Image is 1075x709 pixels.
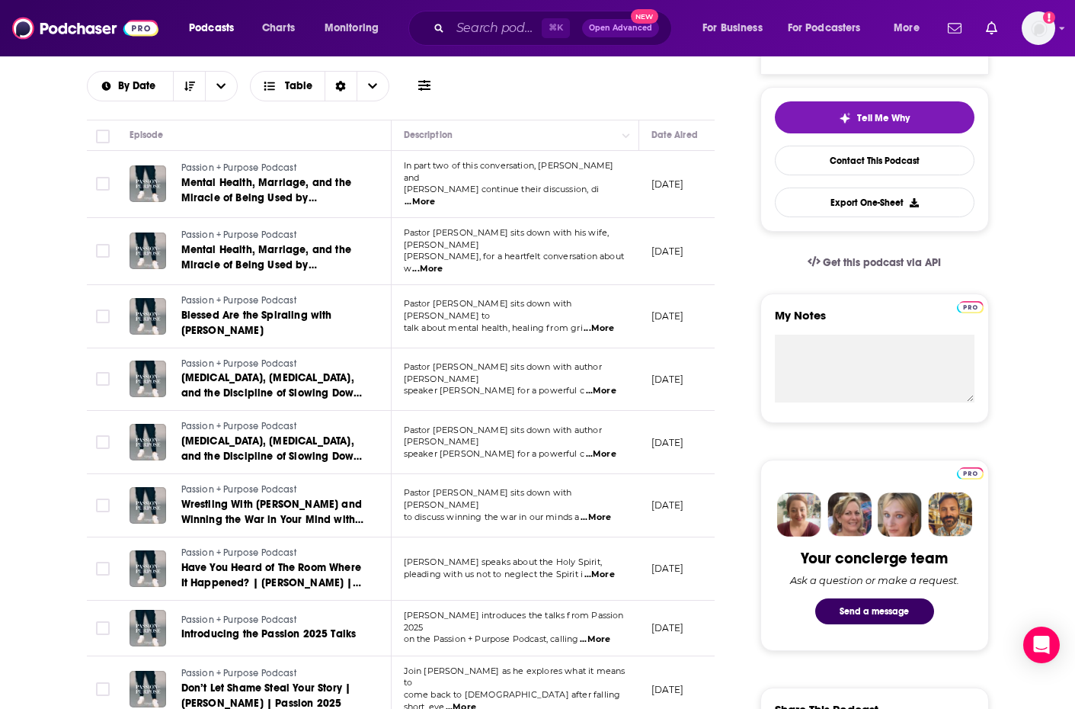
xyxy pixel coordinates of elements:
span: Toggle select row [96,244,110,258]
span: Mental Health, Marriage, and the Miracle of Being Used by [DEMOGRAPHIC_DATA] with [PERSON_NAME] +... [181,176,359,250]
div: Search podcasts, credits, & more... [423,11,686,46]
a: Passion + Purpose Podcast [181,162,364,175]
div: Your concierge team [801,549,948,568]
img: User Profile [1022,11,1055,45]
p: [DATE] [651,562,684,575]
span: Pastor [PERSON_NAME] sits down with his wife, [PERSON_NAME] [404,227,609,250]
span: [MEDICAL_DATA], [MEDICAL_DATA], and the Discipline of Slowing Down with [PERSON_NAME] [181,435,363,478]
span: ...More [584,322,614,335]
a: Passion + Purpose Podcast [181,294,364,308]
span: ...More [586,448,616,460]
img: Jon Profile [928,492,972,537]
div: Ask a question or make a request. [790,574,959,586]
span: Toggle select row [96,621,110,635]
span: [PERSON_NAME] introduces the talks from Passion 2025 [404,610,624,633]
span: ...More [405,196,435,208]
a: Passion + Purpose Podcast [181,667,364,681]
a: [MEDICAL_DATA], [MEDICAL_DATA], and the Discipline of Slowing Down with [PERSON_NAME] [181,434,364,464]
button: Choose View [250,71,389,101]
span: Open Advanced [589,24,652,32]
span: Pastor [PERSON_NAME] sits down with [PERSON_NAME] [404,487,572,510]
span: In part two of this conversation, [PERSON_NAME] and [404,160,614,183]
span: Toggle select row [96,310,110,323]
span: More [894,18,920,39]
h2: Choose List sort [87,71,238,101]
span: Tell Me Why [857,112,910,124]
button: Export One-Sheet [775,188,974,217]
button: open menu [314,16,398,40]
a: Blessed Are the Spiraling with [PERSON_NAME] [181,308,364,338]
button: open menu [883,16,939,40]
button: open menu [205,72,237,101]
span: Passion + Purpose Podcast [181,162,296,173]
span: New [631,9,658,24]
span: ...More [580,634,610,646]
span: Have You Heard of The Room Where It Happened? | [PERSON_NAME] | Passion 2025 [181,561,361,605]
p: [DATE] [651,683,684,696]
div: Date Aired [651,126,698,144]
svg: Add a profile image [1043,11,1055,24]
a: Pro website [957,299,984,313]
div: Description [404,126,453,144]
span: ...More [412,263,443,275]
a: [MEDICAL_DATA], [MEDICAL_DATA], and the Discipline of Slowing Down with [PERSON_NAME] [181,371,364,401]
span: Toggle select row [96,435,110,449]
a: Pro website [957,465,984,480]
span: ...More [586,385,616,397]
img: Podchaser - Follow, Share and Rate Podcasts [12,14,158,43]
a: Mental Health, Marriage, and the Miracle of Being Used by [DEMOGRAPHIC_DATA] with [PERSON_NAME] +... [181,242,364,273]
img: Podchaser Pro [957,301,984,313]
span: Pastor [PERSON_NAME] sits down with author [PERSON_NAME] [404,361,602,384]
span: ...More [584,569,615,581]
div: Episode [130,126,164,144]
a: Show notifications dropdown [980,15,1003,41]
span: speaker [PERSON_NAME] for a powerful c [404,385,585,396]
button: open menu [692,16,782,40]
div: Open Intercom Messenger [1023,627,1060,663]
a: Show notifications dropdown [942,15,968,41]
span: Passion + Purpose Podcast [181,484,296,495]
span: Pastor [PERSON_NAME] sits down with [PERSON_NAME] to [404,298,572,321]
span: [MEDICAL_DATA], [MEDICAL_DATA], and the Discipline of Slowing Down with [PERSON_NAME] [181,371,363,415]
img: Jules Profile [878,492,922,537]
span: on the Passion + Purpose Podcast, calling [404,634,579,644]
span: Podcasts [189,18,234,39]
span: For Business [702,18,763,39]
span: Monitoring [325,18,379,39]
img: Barbara Profile [827,492,872,537]
p: [DATE] [651,310,684,322]
span: [PERSON_NAME] continue their discussion, di [404,184,599,194]
img: Podchaser Pro [957,467,984,480]
span: For Podcasters [788,18,861,39]
span: Toggle select row [96,177,110,191]
button: tell me why sparkleTell Me Why [775,101,974,133]
span: Charts [262,18,295,39]
button: open menu [778,16,883,40]
span: to discuss winning the war in our minds a [404,512,580,522]
a: Charts [252,16,304,40]
p: [DATE] [651,245,684,258]
a: Wrestling With [PERSON_NAME] and Winning the War in Your Mind with [PERSON_NAME] [181,497,364,528]
span: Toggle select row [96,562,110,576]
span: Wrestling With [PERSON_NAME] and Winning the War in Your Mind with [PERSON_NAME] [181,498,364,541]
button: open menu [178,16,254,40]
a: Passion + Purpose Podcast [181,547,364,560]
a: Mental Health, Marriage, and the Miracle of Being Used by [DEMOGRAPHIC_DATA] with [PERSON_NAME] +... [181,175,364,206]
p: [DATE] [651,178,684,191]
input: Search podcasts, credits, & more... [450,16,542,40]
a: Passion + Purpose Podcast [181,614,363,627]
span: Passion + Purpose Podcast [181,229,296,240]
span: Pastor [PERSON_NAME] sits down with author [PERSON_NAME] [404,425,602,448]
button: Column Actions [617,127,635,145]
label: My Notes [775,308,974,335]
button: Sort Direction [173,72,205,101]
div: Sort Direction [325,72,357,101]
span: pleading with us not to neglect the Spirit i [404,569,584,579]
a: Contact This Podcast [775,146,974,175]
span: Mental Health, Marriage, and the Miracle of Being Used by [DEMOGRAPHIC_DATA] with [PERSON_NAME] +... [181,243,359,317]
span: Blessed Are the Spiraling with [PERSON_NAME] [181,309,332,337]
span: [PERSON_NAME] speaks about the Holy Spirit, [404,557,602,567]
span: Toggle select row [96,372,110,386]
p: [DATE] [651,621,684,634]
